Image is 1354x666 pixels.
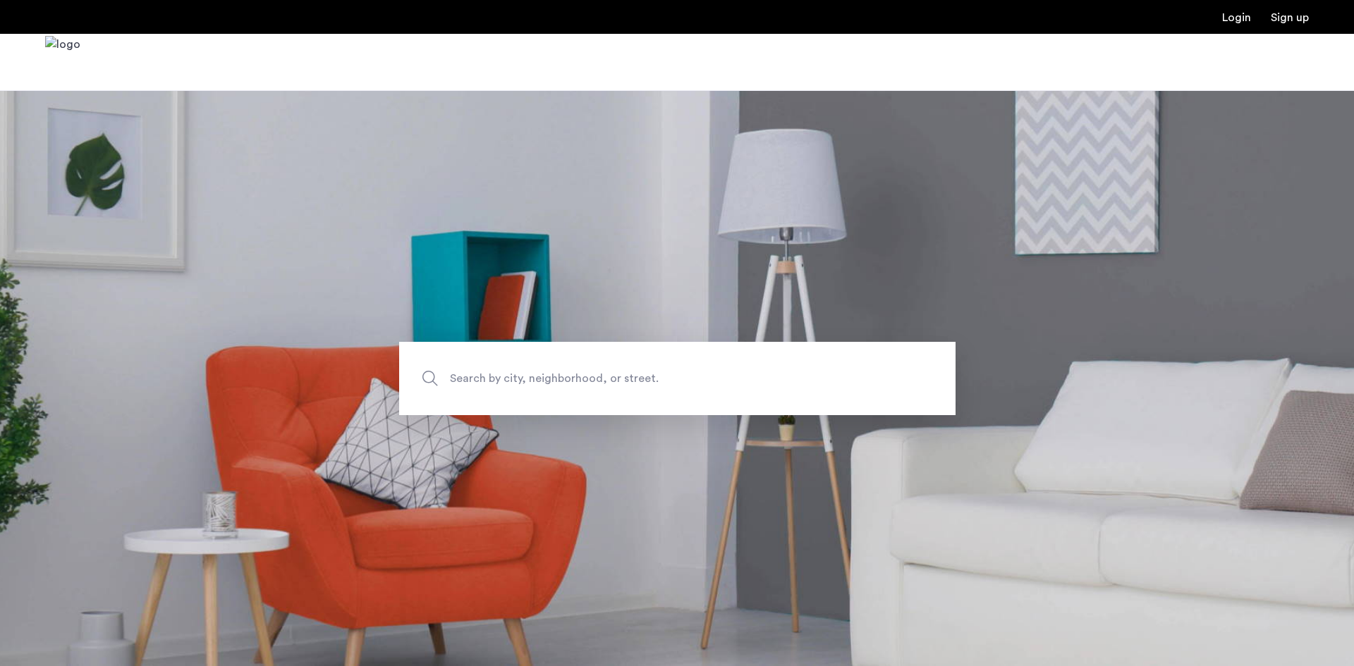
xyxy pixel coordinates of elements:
[45,36,80,89] a: Cazamio Logo
[1222,12,1251,23] a: Login
[450,369,839,388] span: Search by city, neighborhood, or street.
[399,342,956,415] input: Apartment Search
[45,36,80,89] img: logo
[1271,12,1309,23] a: Registration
